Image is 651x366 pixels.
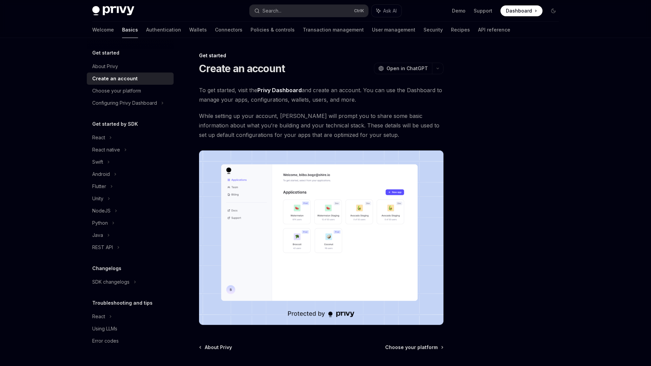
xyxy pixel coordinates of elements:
[257,87,302,94] a: Privy Dashboard
[374,63,432,74] button: Open in ChatGPT
[92,219,108,227] div: Python
[92,158,103,166] div: Swift
[199,150,443,325] img: images/Dash.png
[92,182,106,190] div: Flutter
[92,299,153,307] h5: Troubleshooting and tips
[122,22,138,38] a: Basics
[199,62,285,75] h1: Create an account
[87,60,174,73] a: About Privy
[87,73,174,85] a: Create an account
[92,62,118,70] div: About Privy
[92,278,130,286] div: SDK changelogs
[200,344,232,351] a: About Privy
[92,87,141,95] div: Choose your platform
[387,65,428,72] span: Open in ChatGPT
[92,325,117,333] div: Using LLMs
[205,344,232,351] span: About Privy
[92,195,103,203] div: Unity
[199,111,443,140] span: While setting up your account, [PERSON_NAME] will prompt you to share some basic information abou...
[87,323,174,335] a: Using LLMs
[92,337,119,345] div: Error codes
[92,170,110,178] div: Android
[385,344,438,351] span: Choose your platform
[251,22,295,38] a: Policies & controls
[92,134,105,142] div: React
[87,85,174,97] a: Choose your platform
[199,52,443,59] div: Get started
[474,7,492,14] a: Support
[92,6,134,16] img: dark logo
[385,344,443,351] a: Choose your platform
[92,312,105,321] div: React
[146,22,181,38] a: Authentication
[189,22,207,38] a: Wallets
[92,120,138,128] h5: Get started by SDK
[215,22,242,38] a: Connectors
[423,22,443,38] a: Security
[548,5,559,16] button: Toggle dark mode
[92,99,157,107] div: Configuring Privy Dashboard
[372,22,415,38] a: User management
[383,7,397,14] span: Ask AI
[500,5,542,16] a: Dashboard
[452,7,466,14] a: Demo
[92,231,103,239] div: Java
[92,207,111,215] div: NodeJS
[92,75,138,83] div: Create an account
[92,264,121,272] h5: Changelogs
[303,22,364,38] a: Transaction management
[354,8,364,14] span: Ctrl K
[92,146,120,154] div: React native
[87,335,174,347] a: Error codes
[92,49,119,57] h5: Get started
[250,5,368,17] button: Search...CtrlK
[478,22,510,38] a: API reference
[262,7,281,15] div: Search...
[451,22,470,38] a: Recipes
[199,85,443,104] span: To get started, visit the and create an account. You can use the Dashboard to manage your apps, c...
[92,243,113,251] div: REST API
[372,5,401,17] button: Ask AI
[506,7,532,14] span: Dashboard
[92,22,114,38] a: Welcome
